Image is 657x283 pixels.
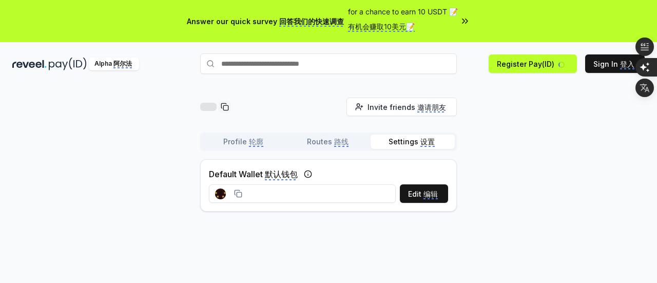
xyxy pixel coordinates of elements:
[307,137,332,146] monica-translate-origin-text: Routes
[489,54,577,73] button: Register Pay(ID)
[265,169,298,180] monica-translate-translate: 默认钱包
[348,7,458,16] monica-translate-origin-text: for a chance to earn 10 USDT 📝
[408,190,421,198] monica-translate-origin-text: Edit
[417,103,446,112] monica-translate-translate: 邀请朋友
[223,137,247,146] monica-translate-origin-text: Profile
[423,190,438,199] monica-translate-translate: 编辑
[113,60,132,68] monica-translate-translate: 阿尔法
[279,17,344,27] monica-translate-translate: 回答我们的快速调查
[585,54,645,73] button: Sign In 登入
[346,98,457,116] button: Invite friends 邀请朋友
[620,60,634,69] monica-translate-translate: 登入
[420,137,435,147] monica-translate-translate: 设置
[49,58,87,70] img: pay_id
[187,17,277,26] monica-translate-origin-text: Answer our quick survey
[400,184,448,203] button: Edit 编辑
[94,60,112,67] monica-translate-origin-text: Alpha
[389,137,418,146] monica-translate-origin-text: Settings
[368,103,415,111] monica-translate-origin-text: Invite friends
[497,60,554,68] monica-translate-origin-text: Register Pay(ID)
[249,137,263,147] monica-translate-translate: 轮廓
[348,22,415,32] monica-translate-translate: 有机会赚取10美元📝
[209,169,263,179] monica-translate-origin-text: Default Wallet
[12,58,47,70] img: reveel_dark
[334,137,349,147] monica-translate-translate: 路线
[593,60,618,68] monica-translate-origin-text: Sign In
